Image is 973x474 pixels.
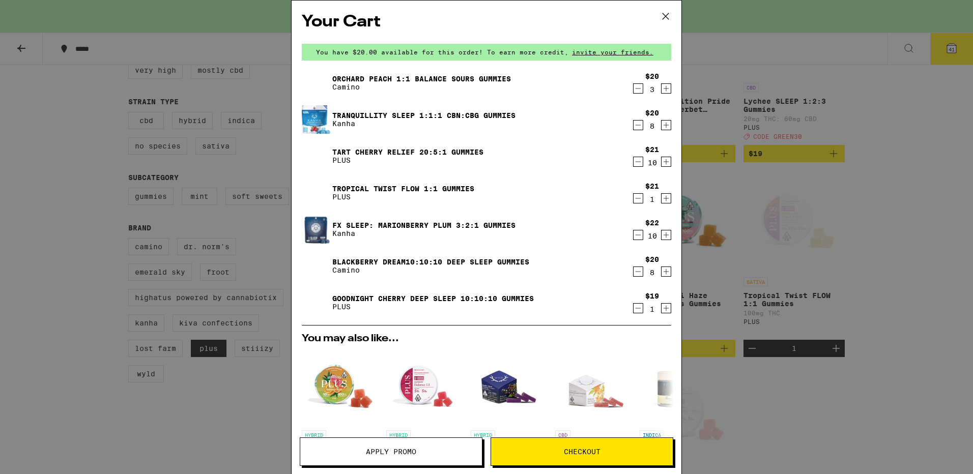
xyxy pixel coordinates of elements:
a: FX SLEEP: Marionberry Plum 3:2:1 Gummies [332,221,516,229]
div: 10 [645,232,659,240]
p: Kanha [332,120,516,128]
a: Goodnight Cherry Deep Sleep 10:10:10 Gummies [332,294,534,303]
img: PLUS - Raspberry BALANCE 1:1 Gummies [386,349,463,425]
button: Checkout [491,437,673,466]
span: Hi. Need any help? [6,7,73,15]
img: WYLD - Pomegranate 1:1 THC:CBD Gummies [555,349,632,425]
img: Tart Cherry Relief 20:5:1 Gummies [302,142,330,170]
p: INDICA [640,430,664,439]
span: invite your friends. [568,49,657,55]
p: PLUS [332,193,474,201]
div: $22 [645,219,659,227]
div: 10 [645,159,659,167]
img: Tropical Twist FLOW 1:1 Gummies [302,179,330,207]
div: 3 [645,85,659,94]
a: Tropical Twist FLOW 1:1 Gummies [332,185,474,193]
button: Decrement [633,303,643,313]
span: Apply Promo [366,448,416,455]
div: 8 [645,269,659,277]
div: You have $20.00 available for this order! To earn more credit,invite your friends. [302,44,671,61]
button: Increment [661,303,671,313]
div: 1 [645,305,659,313]
button: Decrement [633,157,643,167]
a: Blackberry Dream10:10:10 Deep Sleep Gummies [332,258,529,266]
span: Checkout [564,448,600,455]
button: Increment [661,120,671,130]
div: $20 [645,109,659,117]
h2: You may also like... [302,334,671,344]
p: HYBRID [471,430,495,439]
p: Camino [332,266,529,274]
div: $21 [645,182,659,190]
div: 8 [645,122,659,130]
button: Increment [661,266,671,277]
img: FX SLEEP: Marionberry Plum 3:2:1 Gummies [302,212,330,247]
p: CBD [555,430,570,439]
button: Decrement [633,120,643,130]
button: Increment [661,83,671,94]
a: Orchard Peach 1:1 Balance Sours Gummies [332,75,511,83]
div: $20 [645,255,659,263]
a: Tranquillity Sleep 1:1:1 CBN:CBG Gummies [332,111,516,120]
button: Increment [661,230,671,240]
p: Kanha [332,229,516,238]
img: Blackberry Dream10:10:10 Deep Sleep Gummies [302,252,330,280]
p: PLUS [332,156,483,164]
div: $20 [645,72,659,80]
div: 1 [645,195,659,203]
button: Decrement [633,266,643,277]
img: Tranquillity Sleep 1:1:1 CBN:CBG Gummies [302,104,330,135]
div: $21 [645,145,659,154]
p: HYBRID [386,430,411,439]
div: $19 [645,292,659,300]
img: WYLD - Elderberry THC:CBN 2:1 Gummies [471,349,547,425]
img: Orchard Peach 1:1 Balance Sours Gummies [302,69,330,97]
button: Decrement [633,83,643,94]
img: PLUS - Rainbow Kush Solventless Gummies [302,349,378,425]
button: Apply Promo [300,437,482,466]
button: Increment [661,157,671,167]
button: Decrement [633,230,643,240]
h2: Your Cart [302,11,671,34]
button: Increment [661,193,671,203]
a: Tart Cherry Relief 20:5:1 Gummies [332,148,483,156]
button: Decrement [633,193,643,203]
span: You have $20.00 available for this order! To earn more credit, [316,49,568,55]
p: Camino [332,83,511,91]
p: PLUS [332,303,534,311]
img: Goodnight Cherry Deep Sleep 10:10:10 Gummies [302,288,330,317]
img: Humboldt Farms - Jungle Lava Premium - 4g [640,349,716,425]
